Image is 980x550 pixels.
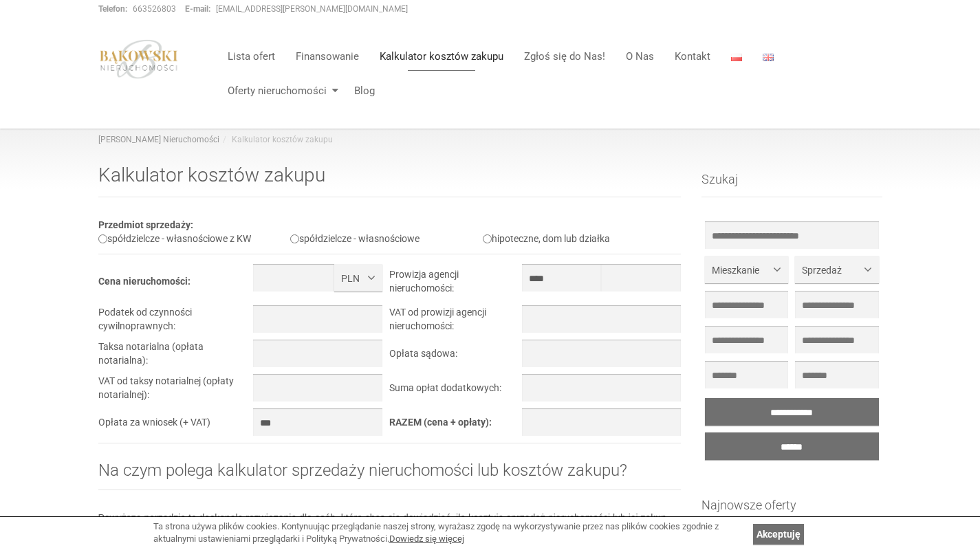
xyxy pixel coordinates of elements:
b: RAZEM (cena + opłaty): [389,417,492,428]
h3: Szukaj [701,173,882,197]
h2: Na czym polega kalkulator sprzedaży nieruchomości lub kosztów zakupu? [98,461,682,490]
input: hipoteczne, dom lub działka [483,234,492,243]
button: Sprzedaż [795,256,878,283]
label: spółdzielcze - własnościowe z KW [98,233,251,244]
a: [PERSON_NAME] Nieruchomości [98,135,219,144]
span: Sprzedaż [802,263,861,277]
td: Prowizja agencji nieruchomości: [389,264,521,305]
a: Blog [344,77,375,104]
td: Taksa notarialna (opłata notarialna): [98,340,254,374]
a: O Nas [616,43,664,70]
img: logo [98,39,179,79]
strong: E-mail: [185,4,210,14]
a: Oferty nieruchomości [217,77,344,104]
button: PLN [334,264,382,291]
a: Finansowanie [285,43,369,70]
b: Przedmiot sprzedaży: [98,219,193,230]
td: VAT od taksy notarialnej (opłaty notarialnej): [98,374,254,408]
span: Mieszkanie [712,263,771,277]
img: English [763,54,774,61]
h1: Kalkulator kosztów zakupu [98,165,682,197]
a: Dowiedz się więcej [389,533,464,544]
h3: Najnowsze oferty [701,498,882,523]
p: Powyższe narzędzie to doskonałe rozwiązanie dla osób, które chcą się dowiedzieć, ile kosztuje spr... [98,511,682,538]
a: Kontakt [664,43,721,70]
button: Mieszkanie [705,256,788,283]
label: hipoteczne, dom lub działka [483,233,610,244]
td: VAT od prowizji agencji nieruchomości: [389,305,521,340]
input: spółdzielcze - własnościowe z KW [98,234,107,243]
a: Akceptuję [753,524,804,544]
td: Opłata sądowa: [389,340,521,374]
li: Kalkulator kosztów zakupu [219,134,333,146]
b: Cena nieruchomości: [98,276,190,287]
input: spółdzielcze - własnościowe [290,234,299,243]
a: Lista ofert [217,43,285,70]
div: Ta strona używa plików cookies. Kontynuując przeglądanie naszej strony, wyrażasz zgodę na wykorzy... [153,520,746,546]
td: Podatek od czynności cywilnoprawnych: [98,305,254,340]
a: Kalkulator kosztów zakupu [369,43,514,70]
a: 663526803 [133,4,176,14]
span: PLN [341,272,365,285]
td: Opłata za wniosek (+ VAT) [98,408,254,443]
label: spółdzielcze - własnościowe [290,233,420,244]
strong: Telefon: [98,4,127,14]
td: Suma opłat dodatkowych: [389,374,521,408]
a: [EMAIL_ADDRESS][PERSON_NAME][DOMAIN_NAME] [216,4,408,14]
a: Zgłoś się do Nas! [514,43,616,70]
img: Polski [731,54,742,61]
